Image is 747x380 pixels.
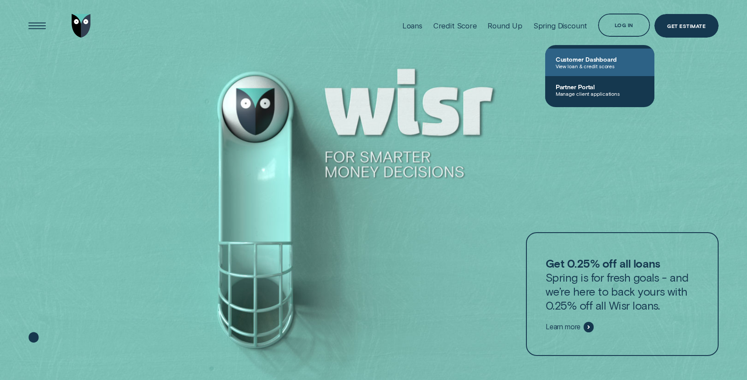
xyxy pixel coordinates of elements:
[545,49,654,76] a: Customer DashboardView loan & credit scores
[545,76,654,104] a: Partner PortalManage client applications
[546,323,581,331] span: Learn more
[556,63,644,69] span: View loan & credit scores
[488,21,522,30] div: Round Up
[72,14,91,37] img: Wisr
[25,14,48,37] button: Open Menu
[402,21,422,30] div: Loans
[533,21,587,30] div: Spring Discount
[556,56,644,63] span: Customer Dashboard
[598,14,650,37] button: Log in
[526,232,718,356] a: Get 0.25% off all loansSpring is for fresh goals - and we’re here to back yours with 0.25% off al...
[654,14,719,37] a: Get Estimate
[556,91,644,97] span: Manage client applications
[556,83,644,91] span: Partner Portal
[546,256,660,270] strong: Get 0.25% off all loans
[546,256,699,313] p: Spring is for fresh goals - and we’re here to back yours with 0.25% off all Wisr loans.
[433,21,477,30] div: Credit Score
